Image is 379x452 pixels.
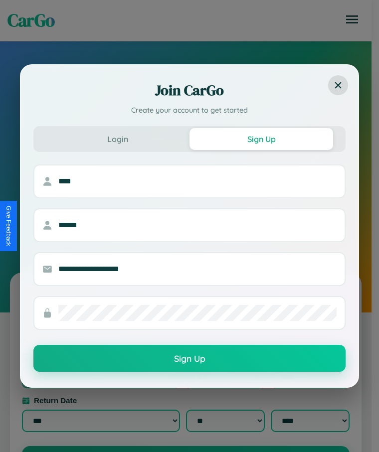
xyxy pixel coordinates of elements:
button: Sign Up [33,345,346,372]
h2: Join CarGo [33,80,346,100]
div: Give Feedback [5,206,12,246]
button: Login [46,128,189,150]
p: Create your account to get started [33,105,346,116]
button: Sign Up [189,128,333,150]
